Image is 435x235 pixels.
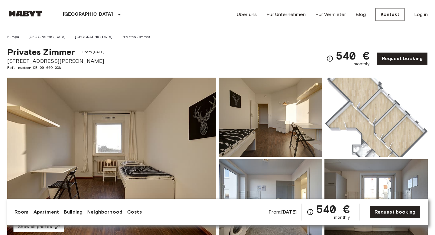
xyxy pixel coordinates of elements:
[307,208,314,216] svg: Check cost overview for full price breakdown. Please note that discounts apply to new joiners onl...
[237,11,257,18] a: Über uns
[64,208,82,216] a: Building
[334,214,350,221] span: monthly
[356,11,366,18] a: Blog
[7,65,107,70] span: Ref. number DE-09-009-03M
[122,34,150,40] a: Privates Zimmer
[80,49,107,55] span: From [DATE]
[326,55,333,62] svg: Check cost overview for full price breakdown. Please note that discounts apply to new joiners onl...
[316,204,350,214] span: 540 €
[414,11,428,18] a: Log in
[266,11,306,18] a: Für Unternehmen
[336,50,369,61] span: 540 €
[14,208,29,216] a: Room
[281,209,297,215] b: [DATE]
[369,206,420,218] a: Request booking
[324,78,428,157] img: Picture of unit DE-09-009-03M
[28,34,66,40] a: [GEOGRAPHIC_DATA]
[375,8,404,21] a: Kontakt
[315,11,346,18] a: Für Vermieter
[219,78,322,157] img: Picture of unit DE-09-009-03M
[75,34,112,40] a: [GEOGRAPHIC_DATA]
[87,208,122,216] a: Neighborhood
[7,57,107,65] span: [STREET_ADDRESS][PERSON_NAME]
[127,208,142,216] a: Costs
[63,11,113,18] p: [GEOGRAPHIC_DATA]
[354,61,369,67] span: monthly
[34,208,59,216] a: Apartment
[7,47,75,57] span: Privates Zimmer
[377,52,428,65] a: Request booking
[7,34,19,40] a: Europa
[13,221,64,233] button: Show all photos
[7,11,43,17] img: Habyt
[269,209,297,215] span: From:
